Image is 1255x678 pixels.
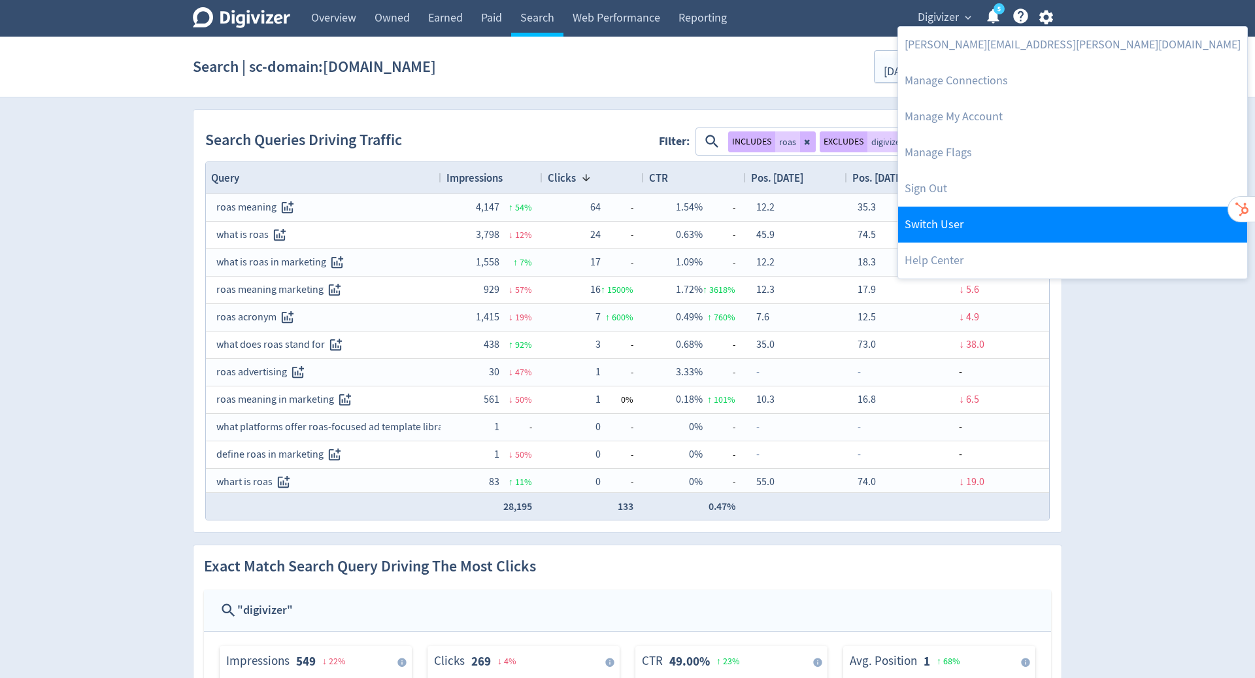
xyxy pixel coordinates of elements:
a: Manage Connections [898,63,1247,99]
a: Switch User [898,207,1247,243]
a: Help Center [898,243,1247,279]
a: Manage My Account [898,99,1247,135]
a: Log out [898,171,1247,207]
a: [PERSON_NAME][EMAIL_ADDRESS][PERSON_NAME][DOMAIN_NAME] [898,27,1247,63]
a: Manage Flags [898,135,1247,171]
